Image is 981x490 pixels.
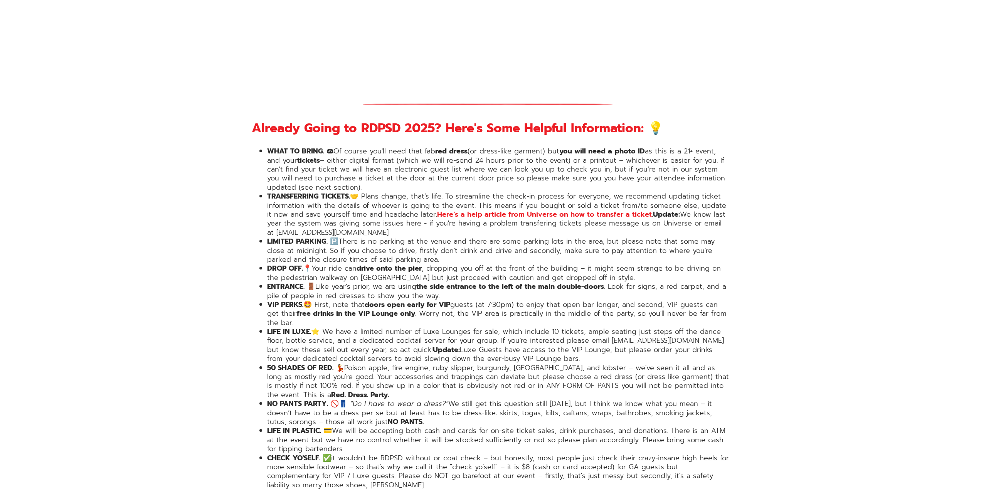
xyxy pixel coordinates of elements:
[267,263,311,274] strong: DROP OFF.📍
[267,146,333,157] strong: WHAT TO BRING. 🎟
[267,453,331,463] strong: CHECK YO'SELF. ✅
[267,364,730,400] li: Poison apple, fire engine, ruby slipper, burgundy, [GEOGRAPHIC_DATA], and lobster – we've seen it...
[297,155,320,166] strong: tickets
[267,300,730,327] li: 🤩 First, note that guests (at 7:30pm) to enjoy that open bar longer, and second, VIP guests can g...
[297,308,415,319] strong: free drinks in the VIP Lounge only
[267,326,311,337] strong: LIFE IN LUXE.
[267,426,730,453] li: We will be accepting both cash and cards for on-site ticket sales, drink purchases, and donations...
[267,264,730,282] li: Your ride can , dropping you off at the front of the building – it might seem strange to be drivi...
[267,192,730,237] li: 🤝 Plans change, that’s life. To streamline the check-in process for everyone, we recommend updati...
[267,327,730,364] li: ⭐️ We have a limited number of Luxe Lounges for sale, which include 10 tickets, ample seating jus...
[435,146,468,157] strong: red dress
[559,146,612,157] strong: you will need a
[267,281,315,292] strong: ENTRANCE. 🚪
[267,362,344,373] strong: 50 SHADES OF RED. 💃
[267,425,332,436] strong: LIFE IN PLASTIC. 💳
[267,454,730,490] li: it wouldn't be RDPSD without or coat check – but honestly, most people just check their crazy-ins...
[653,209,680,220] strong: Update:
[357,263,422,274] strong: drive onto the pier
[433,344,460,355] strong: Update:
[388,416,424,427] strong: NO PANTS.
[350,398,448,409] em: “Do I have to wear a dress?”
[615,146,645,157] strong: photo ID
[267,237,730,264] li: There is no parking at the venue and there are some parking lots in the area, but please note tha...
[331,389,389,400] strong: Red. Dress. Party.
[267,191,350,202] strong: TRANSFERRING TICKETS.
[267,147,730,192] li: Of course you'll need that fab (or dress-like garment) but as this is a 21+ event, and your – eit...
[267,398,347,409] strong: NO PANTS PARTY. 🚫👖
[267,282,730,300] li: Like year's prior, we are using . Look for signs, a red carpet, and a pile of people in red dress...
[416,281,604,292] strong: the side entrance to the left of the main double-doors
[252,119,663,138] strong: Already Going to RDPSD 2025? Here's Some Helpful Information: 💡
[267,236,338,247] strong: LIMITED PARKING. 🅿️
[365,299,450,310] strong: doors open early for VIP
[267,399,730,426] li: We still get this question still [DATE], but I think we know what you mean – it doesn’t have to b...
[267,299,303,310] strong: VIP PERKS.
[437,209,652,220] a: Here’s a help article from Universe on how to transfer a ticket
